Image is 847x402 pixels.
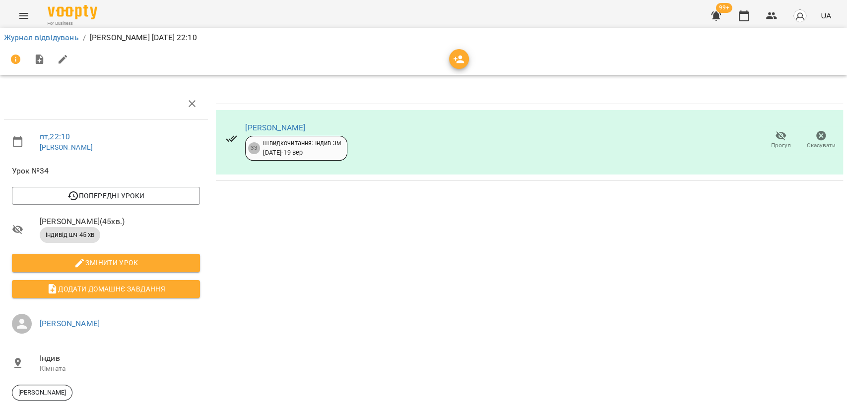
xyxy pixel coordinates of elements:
span: Попередні уроки [20,190,192,202]
div: [PERSON_NAME] [12,385,72,401]
a: [PERSON_NAME] [40,143,93,151]
button: UA [817,6,835,25]
span: UA [821,10,831,21]
span: [PERSON_NAME] ( 45 хв. ) [40,216,200,228]
span: For Business [48,20,97,27]
div: Швидкочитання: Індив 3м [DATE] - 19 вер [263,139,340,157]
a: пт , 22:10 [40,132,70,141]
span: Урок №34 [12,165,200,177]
button: Додати домашнє завдання [12,280,200,298]
img: Voopty Logo [48,5,97,19]
button: Menu [12,4,36,28]
span: [PERSON_NAME] [12,388,72,397]
button: Прогул [761,126,801,154]
div: 33 [248,142,260,154]
span: індивід шч 45 хв [40,230,100,239]
button: Попередні уроки [12,187,200,205]
span: Індив [40,352,200,364]
img: avatar_s.png [793,9,807,23]
button: Скасувати [801,126,841,154]
a: Журнал відвідувань [4,33,79,42]
p: [PERSON_NAME] [DATE] 22:10 [90,32,197,44]
span: Додати домашнє завдання [20,283,192,295]
p: Кімната [40,364,200,374]
span: Змінити урок [20,257,192,269]
a: [PERSON_NAME] [245,123,305,132]
nav: breadcrumb [4,32,843,44]
span: Прогул [771,141,791,150]
span: Скасувати [807,141,836,150]
span: 99+ [716,3,732,13]
button: Змінити урок [12,254,200,272]
a: [PERSON_NAME] [40,319,100,328]
li: / [83,32,86,44]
